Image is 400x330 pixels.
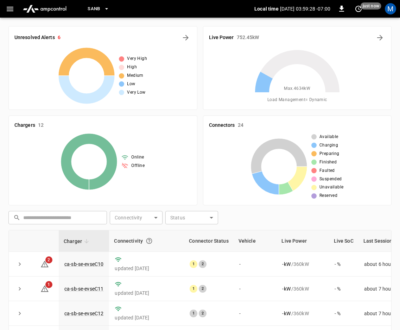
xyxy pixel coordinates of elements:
[58,34,61,42] h6: 6
[131,154,144,161] span: Online
[284,85,310,92] span: Max. 4634 kW
[280,5,330,12] p: [DATE] 03:59:28 -07:00
[319,150,339,157] span: Preparing
[329,301,358,326] td: - %
[14,308,25,319] button: expand row
[385,3,396,14] div: profile-icon
[143,235,155,247] button: Connection between the charger and our software.
[14,122,35,129] h6: Chargers
[114,235,179,247] div: Connectivity
[329,276,358,301] td: - %
[115,289,178,297] p: updated [DATE]
[209,122,235,129] h6: Connectors
[64,311,103,316] a: ca-sb-se-evseC12
[64,286,103,292] a: ca-sb-se-evseC11
[190,285,197,293] div: 1
[319,142,338,149] span: Charging
[319,192,337,199] span: Reserved
[282,310,323,317] div: / 360 kW
[40,285,49,291] a: 1
[319,159,337,166] span: Finished
[282,261,323,268] div: / 360 kW
[14,34,55,42] h6: Unresolved Alerts
[199,285,207,293] div: 2
[353,3,364,14] button: set refresh interval
[131,162,145,169] span: Offline
[199,310,207,317] div: 2
[282,285,290,292] p: - kW
[115,314,178,321] p: updated [DATE]
[282,285,323,292] div: / 360 kW
[374,32,386,43] button: Energy Overview
[127,64,137,71] span: High
[180,32,191,43] button: All Alerts
[319,133,338,141] span: Available
[190,310,197,317] div: 1
[209,34,234,42] h6: Live Power
[127,72,143,79] span: Medium
[127,81,135,88] span: Low
[14,259,25,269] button: expand row
[282,261,290,268] p: - kW
[45,256,52,263] span: 2
[319,176,342,183] span: Suspended
[282,310,290,317] p: - kW
[234,301,277,326] td: -
[234,252,277,276] td: -
[64,261,103,267] a: ca-sb-se-evseC10
[45,281,52,288] span: 1
[329,230,358,252] th: Live SoC
[238,122,243,129] h6: 24
[20,2,69,15] img: ampcontrol.io logo
[127,89,145,96] span: Very Low
[319,167,335,174] span: Faulted
[234,276,277,301] td: -
[85,2,112,16] button: SanB
[190,260,197,268] div: 1
[127,55,147,62] span: Very High
[38,122,44,129] h6: 12
[14,284,25,294] button: expand row
[115,265,178,272] p: updated [DATE]
[64,237,91,245] span: Charger
[267,96,327,104] span: Load Management = Dynamic
[361,2,381,10] span: just now
[199,260,207,268] div: 2
[319,184,343,191] span: Unavailable
[254,5,279,12] p: Local time
[88,5,100,13] span: SanB
[237,34,259,42] h6: 752.45 kW
[277,230,329,252] th: Live Power
[184,230,233,252] th: Connector Status
[329,252,358,276] td: - %
[40,261,49,266] a: 2
[234,230,277,252] th: Vehicle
